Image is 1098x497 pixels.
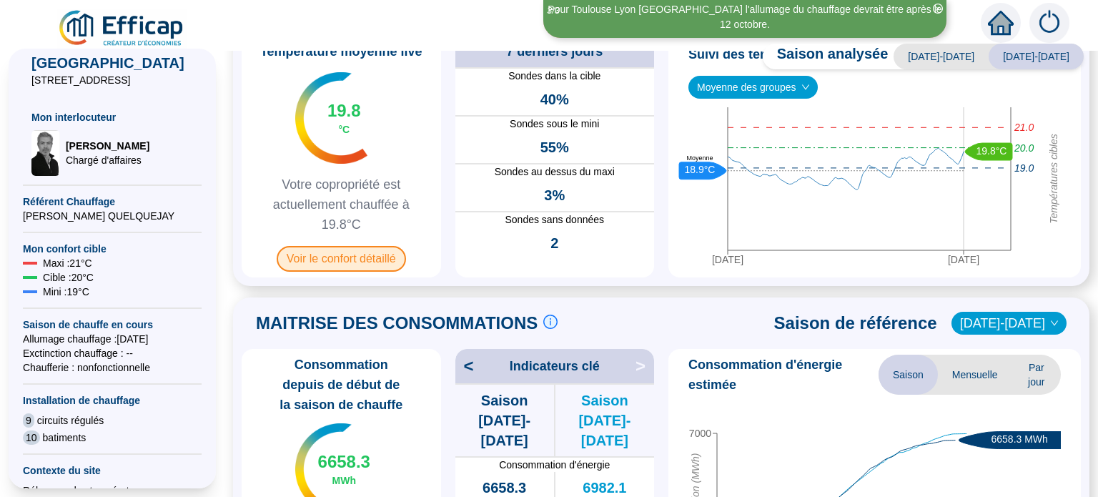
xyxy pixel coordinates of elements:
[43,430,86,445] span: batiments
[689,428,711,439] tspan: 7000
[23,318,202,332] span: Saison de chauffe en cours
[555,390,654,451] span: Saison [DATE]-[DATE]
[252,41,431,61] span: Température moyenne live
[894,44,989,69] span: [DATE]-[DATE]
[763,44,889,69] span: Saison analysée
[327,99,361,122] span: 19.8
[712,253,743,265] tspan: [DATE]
[510,356,600,376] span: Indicateurs clé
[685,164,716,175] text: 18.9°C
[455,69,655,84] span: Sondes dans la cible
[37,413,104,428] span: circuits régulés
[879,355,938,395] span: Saison
[23,463,202,478] span: Contexte du site
[1014,162,1034,173] tspan: 19.0
[1050,319,1059,328] span: down
[933,4,943,14] span: close-circle
[976,144,1007,156] text: 19.8°C
[31,73,193,87] span: [STREET_ADDRESS]
[247,355,435,415] span: Consommation depuis de début de la saison de chauffe
[938,355,1012,395] span: Mensuelle
[23,393,202,408] span: Installation de chauffage
[43,285,89,299] span: Mini : 19 °C
[991,433,1047,445] text: 6658.3 MWh
[455,458,655,472] span: Consommation d'énergie
[455,164,655,179] span: Sondes au dessus du maxi
[540,89,569,109] span: 40%
[23,413,34,428] span: 9
[23,242,202,256] span: Mon confort cible
[801,83,810,92] span: down
[545,2,944,32] div: Pour Toulouse Lyon [GEOGRAPHIC_DATA] l'allumage du chauffage devrait être après le 12 octobre.
[43,270,94,285] span: Cible : 20 °C
[295,72,367,164] img: indicateur températures
[338,122,350,137] span: °C
[23,346,202,360] span: Exctinction chauffage : --
[1012,355,1061,395] span: Par jour
[318,451,370,473] span: 6658.3
[247,174,435,235] span: Votre copropriété est actuellement chauffée à 19.8°C
[988,10,1014,36] span: home
[43,256,92,270] span: Maxi : 21 °C
[1029,3,1069,43] img: alerts
[688,355,879,395] span: Consommation d'énergie estimée
[948,253,979,265] tspan: [DATE]
[989,44,1084,69] span: [DATE]-[DATE]
[23,332,202,346] span: Allumage chauffage : [DATE]
[455,117,655,132] span: Sondes sous le mini
[66,139,149,153] span: [PERSON_NAME]
[506,41,603,61] span: 7 derniers jours
[544,185,565,205] span: 3%
[1048,134,1059,224] tspan: Températures cibles
[540,137,569,157] span: 55%
[774,312,937,335] span: Saison de référence
[23,209,202,223] span: [PERSON_NAME] QUELQUEJAY
[256,312,538,335] span: MAITRISE DES CONSOMMATIONS
[1014,122,1034,133] tspan: 21.0
[66,153,149,167] span: Chargé d'affaires
[635,355,654,378] span: >
[686,154,713,161] text: Moyenne
[697,77,809,98] span: Moyenne des groupes
[1014,142,1034,153] tspan: 20.0
[23,195,202,209] span: Référent Chauffage
[31,33,193,73] span: 92160 SDC [GEOGRAPHIC_DATA]
[57,9,187,49] img: efficap energie logo
[543,315,558,329] span: info-circle
[31,110,193,124] span: Mon interlocuteur
[455,212,655,227] span: Sondes sans données
[23,360,202,375] span: Chaufferie : non fonctionnelle
[277,246,406,272] span: Voir le confort détaillé
[332,473,356,488] span: MWh
[547,5,560,16] i: 3 / 3
[455,355,474,378] span: <
[455,390,554,451] span: Saison [DATE]-[DATE]
[31,130,60,176] img: Chargé d'affaires
[550,233,558,253] span: 2
[23,430,40,445] span: 10
[960,313,1058,334] span: 2022-2023
[688,44,830,64] span: Suivi des températures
